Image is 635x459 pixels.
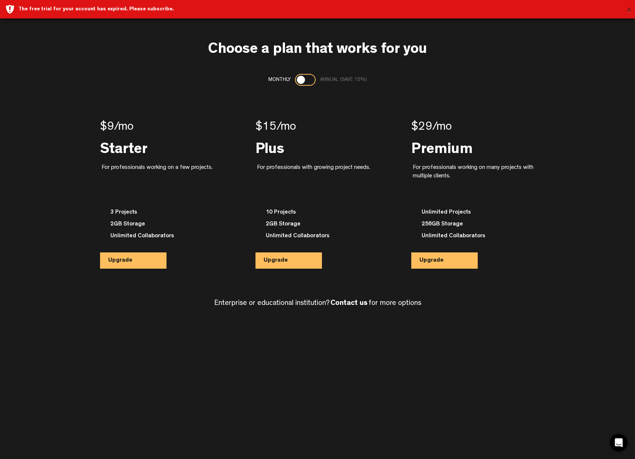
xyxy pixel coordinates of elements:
span: Upgrade [264,258,288,263]
span: $15 [255,122,277,133]
span: /mo [114,122,134,133]
div: $9/mo Starter For professionals working on a few projects. 3 Projects 2GB Storage Unlimited Colla... [84,98,240,291]
span: $9 [100,122,114,133]
div: Unlimited Collaborators [411,232,535,244]
span: /mo [277,122,296,133]
div: $15/mo Plus For professionals with growing project needs. 10 Projects 2GB Storage Unlimited Colla... [240,98,395,291]
span: Upgrade [108,258,133,263]
h4: Enterprise or educational institution? for more options [214,299,421,307]
div: 2GB Storage [100,220,224,232]
span: Upgrade [419,258,444,263]
div: 3 Projects [100,208,224,220]
div: Unlimited Collaborators [255,232,379,244]
div: 10 Projects [255,208,379,220]
div: Annual (save 15%) [320,74,367,86]
span: $29 [411,122,432,133]
div: Plus [255,140,379,155]
div: The free trial for your account has expired. Please subscribe. [18,6,629,13]
div: Starter [100,140,224,155]
button: Upgrade [255,252,322,269]
h3: Choose a plan that works for you [208,42,427,58]
div: 256GB Storage [411,220,535,232]
button: Upgrade [100,252,167,269]
div: Monthly [268,74,291,86]
button: × [626,3,632,18]
div: Premium [411,140,535,155]
span: /mo [432,122,452,133]
button: Upgrade [411,252,478,269]
div: Open Intercom Messenger [610,434,628,452]
div: Unlimited Collaborators [100,232,224,244]
a: Contact us [330,300,368,307]
div: Unlimited Projects [411,208,535,220]
div: For professionals working on a few projects. [102,164,224,194]
div: For professionals working on many projects with multiple clients. [413,164,535,194]
div: For professionals with growing project needs. [257,164,379,194]
div: 2GB Storage [255,220,379,232]
div: $29/mo Premium For professionals working on many projects with multiple clients. Unlimited Projec... [395,98,551,291]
